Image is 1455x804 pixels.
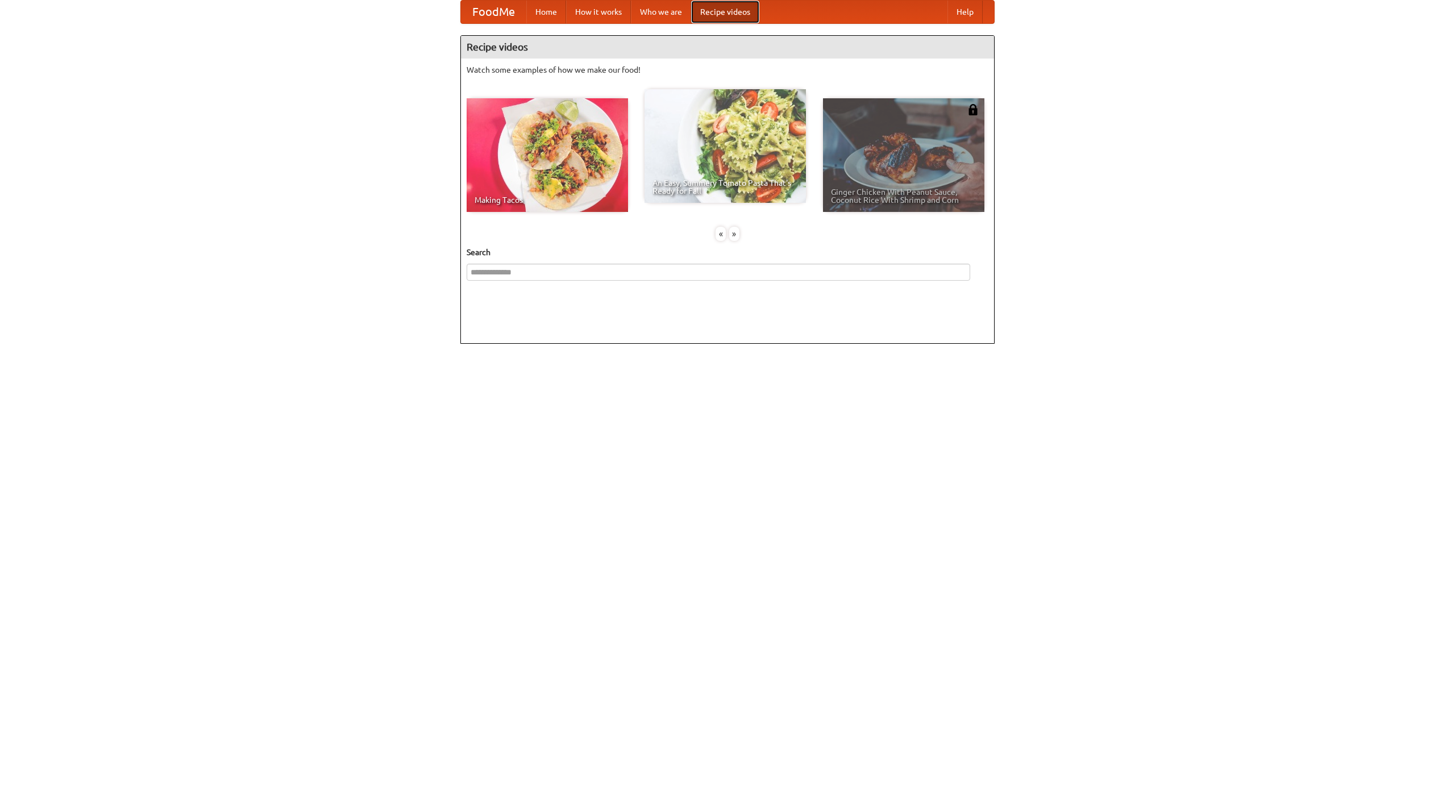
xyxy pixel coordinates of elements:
h5: Search [467,247,988,258]
a: Who we are [631,1,691,23]
a: FoodMe [461,1,526,23]
p: Watch some examples of how we make our food! [467,64,988,76]
span: Making Tacos [475,196,620,204]
img: 483408.png [967,104,979,115]
span: An Easy, Summery Tomato Pasta That's Ready for Fall [652,179,798,195]
a: Help [947,1,983,23]
a: Recipe videos [691,1,759,23]
h4: Recipe videos [461,36,994,59]
div: » [729,227,739,241]
a: How it works [566,1,631,23]
div: « [716,227,726,241]
a: Home [526,1,566,23]
a: Making Tacos [467,98,628,212]
a: An Easy, Summery Tomato Pasta That's Ready for Fall [645,89,806,203]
